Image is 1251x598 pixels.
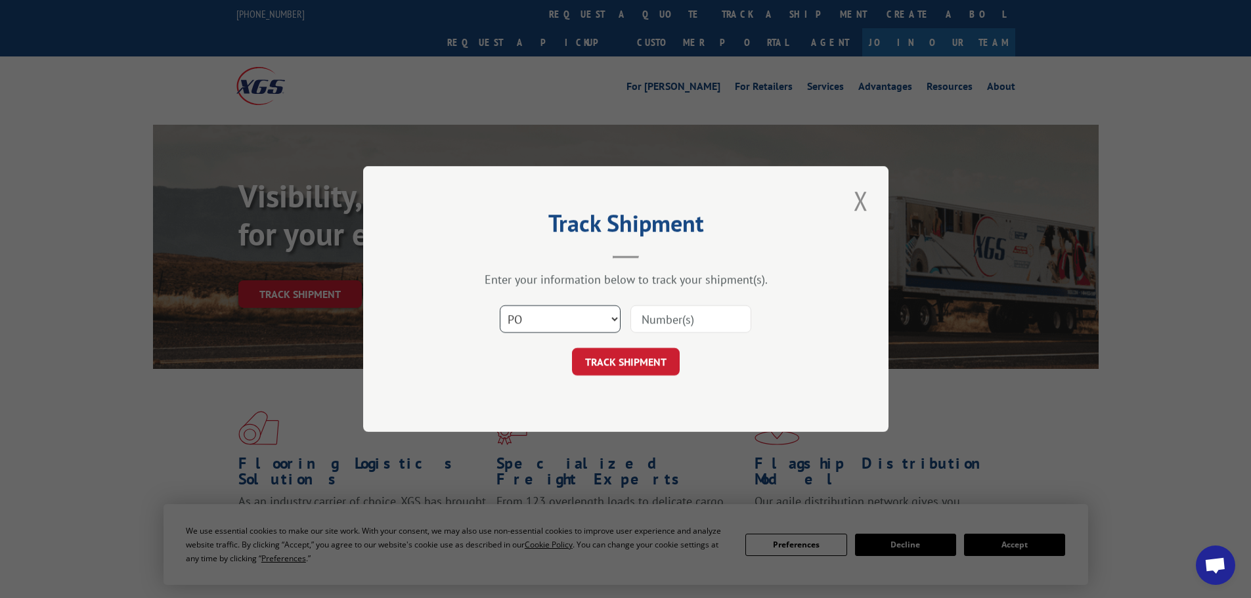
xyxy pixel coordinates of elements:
button: TRACK SHIPMENT [572,348,680,375]
a: Open chat [1196,545,1235,585]
h2: Track Shipment [429,214,823,239]
input: Number(s) [630,305,751,333]
div: Enter your information below to track your shipment(s). [429,272,823,287]
button: Close modal [850,182,872,219]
